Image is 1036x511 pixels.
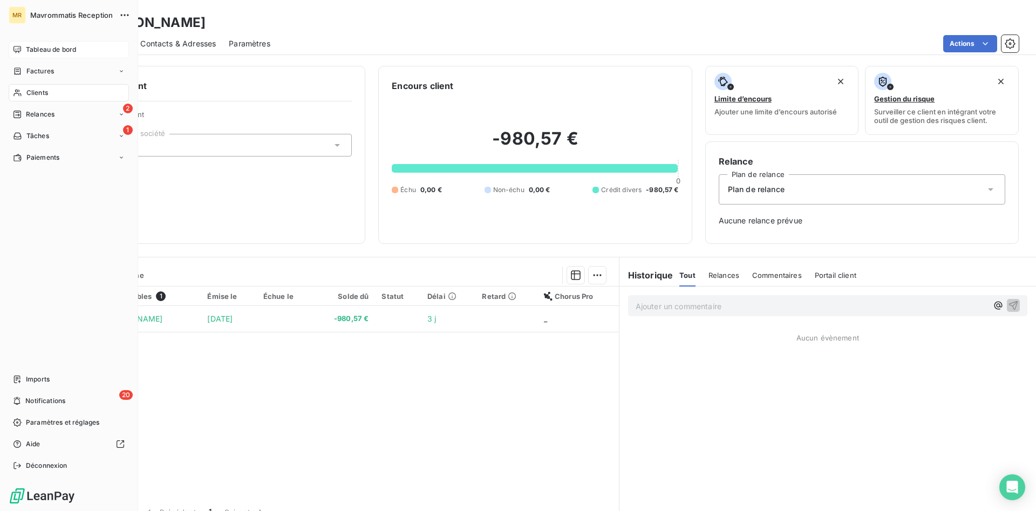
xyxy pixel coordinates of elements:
[207,314,233,323] span: [DATE]
[123,125,133,135] span: 1
[427,314,436,323] span: 3 j
[319,314,369,324] span: -980,57 €
[619,269,673,282] h6: Historique
[392,128,678,160] h2: -980,57 €
[207,292,250,301] div: Émise le
[26,461,67,471] span: Déconnexion
[25,396,65,406] span: Notifications
[85,291,195,301] div: Pièces comptables
[719,155,1005,168] h6: Relance
[26,418,99,427] span: Paramètres et réglages
[119,390,133,400] span: 20
[679,271,696,280] span: Tout
[544,292,612,301] div: Chorus Pro
[999,474,1025,500] div: Open Intercom Messenger
[708,271,739,280] span: Relances
[26,66,54,76] span: Factures
[381,292,414,301] div: Statut
[493,185,524,195] span: Non-échu
[26,374,50,384] span: Imports
[9,435,129,453] a: Aide
[427,292,469,301] div: Délai
[728,184,785,195] span: Plan de relance
[65,79,352,92] h6: Informations client
[9,487,76,505] img: Logo LeanPay
[874,94,935,103] span: Gestion du risque
[26,110,54,119] span: Relances
[482,292,531,301] div: Retard
[601,185,642,195] span: Crédit divers
[30,11,113,19] span: Mavrommatis Reception
[156,291,166,301] span: 1
[229,38,270,49] span: Paramètres
[529,185,550,195] span: 0,00 €
[26,88,48,98] span: Clients
[705,66,859,135] button: Limite d’encoursAjouter une limite d’encours autorisé
[714,94,772,103] span: Limite d’encours
[815,271,856,280] span: Portail client
[26,153,59,162] span: Paiements
[123,104,133,113] span: 2
[646,185,678,195] span: -980,57 €
[796,333,859,342] span: Aucun évènement
[140,38,216,49] span: Contacts & Adresses
[319,292,369,301] div: Solde dû
[943,35,997,52] button: Actions
[865,66,1019,135] button: Gestion du risqueSurveiller ce client en intégrant votre outil de gestion des risques client.
[400,185,416,195] span: Échu
[714,107,837,116] span: Ajouter une limite d’encours autorisé
[26,45,76,54] span: Tableau de bord
[752,271,802,280] span: Commentaires
[874,107,1010,125] span: Surveiller ce client en intégrant votre outil de gestion des risques client.
[719,215,1005,226] span: Aucune relance prévue
[676,176,680,185] span: 0
[544,314,547,323] span: _
[263,292,307,301] div: Échue le
[420,185,442,195] span: 0,00 €
[26,131,49,141] span: Tâches
[9,6,26,24] div: MR
[392,79,453,92] h6: Encours client
[26,439,40,449] span: Aide
[87,110,352,125] span: Propriétés Client
[95,13,206,32] h3: [PERSON_NAME]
